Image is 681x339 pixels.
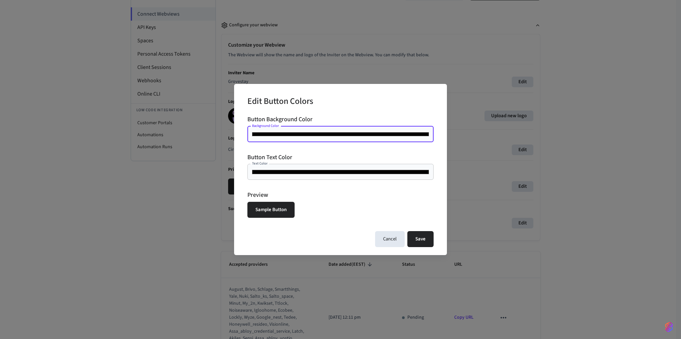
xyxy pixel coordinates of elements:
[665,322,673,332] img: SeamLogoGradient.69752ec5.svg
[247,153,434,162] h6: Button Text Color
[252,123,279,128] label: Background Color
[247,115,434,124] h6: Button Background Color
[247,202,295,218] button: Sample Button
[407,231,434,247] button: Save
[252,161,268,166] label: Text Color
[247,190,434,199] h6: Preview
[247,92,313,112] h2: Edit Button Colors
[375,231,405,247] button: Cancel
